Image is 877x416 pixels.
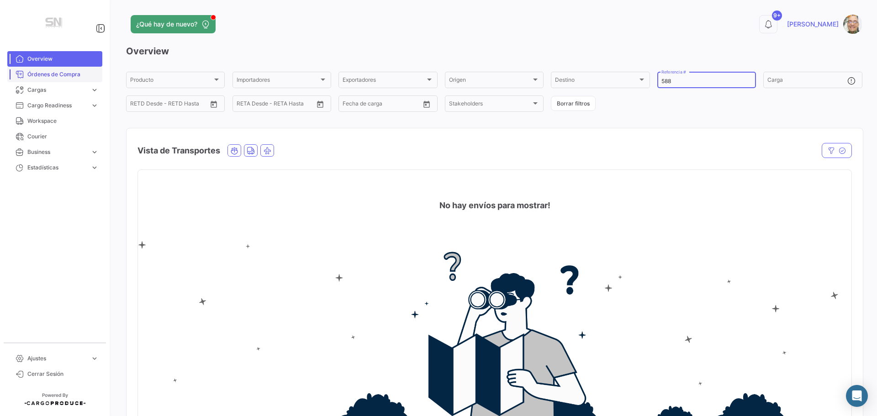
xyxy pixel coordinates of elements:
[551,96,596,111] button: Borrar filtros
[27,101,87,110] span: Cargo Readiness
[7,67,102,82] a: Órdenes de Compra
[27,148,87,156] span: Business
[449,78,531,84] span: Origen
[27,117,99,125] span: Workspace
[27,370,99,378] span: Cerrar Sesión
[27,354,87,363] span: Ajustes
[90,86,99,94] span: expand_more
[131,15,216,33] button: ¿Qué hay de nuevo?
[32,11,78,37] img: Manufactura+Logo.png
[7,113,102,129] a: Workspace
[90,101,99,110] span: expand_more
[259,102,296,108] input: Hasta
[137,144,220,157] h4: Vista de Transportes
[313,97,327,111] button: Open calendar
[90,148,99,156] span: expand_more
[130,102,147,108] input: Desde
[27,132,99,141] span: Courier
[27,70,99,79] span: Órdenes de Compra
[449,102,531,108] span: Stakeholders
[420,97,433,111] button: Open calendar
[27,86,87,94] span: Cargas
[90,163,99,172] span: expand_more
[207,97,221,111] button: Open calendar
[787,20,839,29] span: [PERSON_NAME]
[27,55,99,63] span: Overview
[439,199,550,212] h4: No hay envíos para mostrar!
[237,102,253,108] input: Desde
[153,102,190,108] input: Hasta
[130,78,212,84] span: Producto
[244,145,257,156] button: Land
[237,78,319,84] span: Importadores
[261,145,274,156] button: Air
[27,163,87,172] span: Estadísticas
[343,102,359,108] input: Desde
[846,385,868,407] div: Abrir Intercom Messenger
[7,129,102,144] a: Courier
[228,145,241,156] button: Ocean
[843,15,862,34] img: Captura.PNG
[90,354,99,363] span: expand_more
[343,78,425,84] span: Exportadores
[7,51,102,67] a: Overview
[126,45,862,58] h3: Overview
[555,78,637,84] span: Destino
[365,102,402,108] input: Hasta
[136,20,197,29] span: ¿Qué hay de nuevo?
